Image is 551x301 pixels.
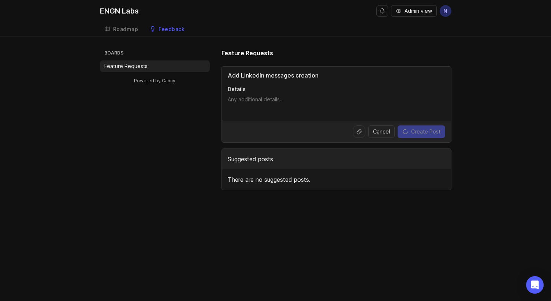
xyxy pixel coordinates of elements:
[100,60,210,72] a: Feature Requests
[100,22,143,37] a: Roadmap
[440,5,451,17] button: N
[104,63,148,70] p: Feature Requests
[405,7,432,15] span: Admin view
[222,149,451,169] div: Suggested posts
[103,49,210,59] h3: Boards
[228,96,445,110] textarea: Details
[133,76,176,85] a: Powered by Canny
[368,125,395,138] button: Cancel
[391,5,437,17] button: Admin view
[443,7,447,15] span: N
[228,86,445,93] p: Details
[100,7,139,15] div: ENGN Labs
[376,5,388,17] button: Notifications
[222,169,451,190] div: There are no suggested posts.
[526,276,544,294] div: Open Intercom Messenger
[228,71,445,80] input: Title
[113,27,138,32] div: Roadmap
[145,22,189,37] a: Feedback
[373,128,390,135] span: Cancel
[221,49,273,57] h1: Feature Requests
[159,27,185,32] div: Feedback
